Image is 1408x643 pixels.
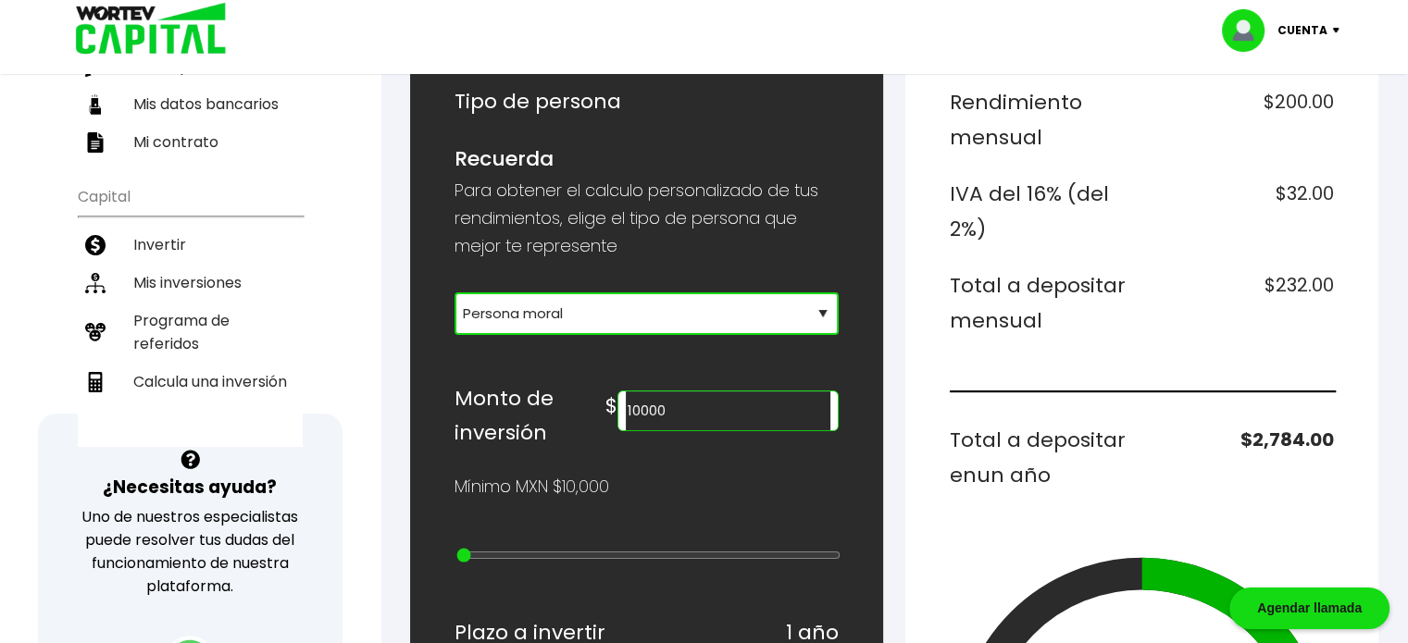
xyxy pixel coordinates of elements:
h6: Recuerda [455,142,839,177]
img: contrato-icon.f2db500c.svg [85,132,106,153]
img: inversiones-icon.6695dc30.svg [85,273,106,293]
h6: $200.00 [1149,85,1334,155]
a: Programa de referidos [78,302,303,363]
p: Para obtener el calculo personalizado de tus rendimientos, elige el tipo de persona que mejor te ... [455,177,839,260]
h3: ¿Necesitas ayuda? [103,474,277,501]
h6: $2,784.00 [1149,423,1334,492]
h6: Tipo de persona [455,84,839,119]
img: profile-image [1222,9,1277,52]
h6: Total a depositar mensual [950,268,1135,338]
a: Invertir [78,226,303,264]
a: Mis datos bancarios [78,85,303,123]
img: datos-icon.10cf9172.svg [85,94,106,115]
ul: Capital [78,176,303,447]
img: calculadora-icon.17d418c4.svg [85,372,106,392]
h6: $232.00 [1149,268,1334,338]
h6: Total a depositar en un año [950,423,1135,492]
h6: IVA del 16% (del 2%) [950,177,1135,246]
h6: $ [605,389,617,424]
h6: Monto de inversión [455,381,605,451]
div: Agendar llamada [1229,587,1389,629]
p: Uno de nuestros especialistas puede resolver tus dudas del funcionamiento de nuestra plataforma. [62,505,318,598]
img: icon-down [1327,28,1352,33]
a: Mis inversiones [78,264,303,302]
h6: $32.00 [1149,177,1334,246]
img: invertir-icon.b3b967d7.svg [85,235,106,255]
p: Cuenta [1277,17,1327,44]
p: Mínimo MXN $10,000 [455,473,609,501]
img: recomiendanos-icon.9b8e9327.svg [85,322,106,342]
h6: Rendimiento mensual [950,85,1135,155]
a: Calcula una inversión [78,363,303,401]
a: Mi contrato [78,123,303,161]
